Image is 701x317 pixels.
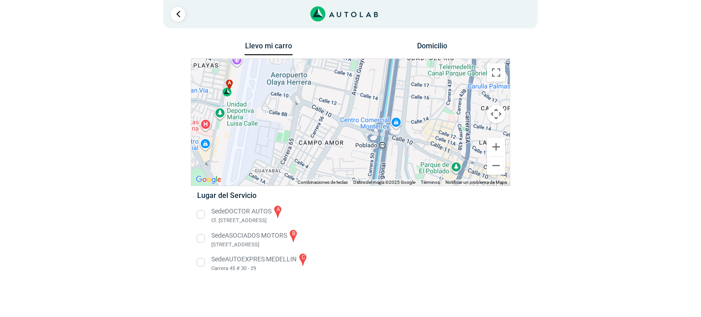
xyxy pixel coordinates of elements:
[487,63,505,82] button: Cambiar a la vista en pantalla completa
[171,7,185,21] a: Ir al paso anterior
[245,42,293,56] button: Llevo mi carro
[310,9,378,18] a: Link al sitio de autolab
[194,174,224,186] img: Google
[353,180,415,185] span: Datos del mapa ©2025 Google
[487,156,505,175] button: Reducir
[298,179,348,186] button: Combinaciones de teclas
[487,105,505,123] button: Controles de visualización del mapa
[421,180,440,185] a: Términos (se abre en una nueva pestaña)
[194,174,224,186] a: Abre esta zona en Google Maps (se abre en una nueva ventana)
[445,180,507,185] a: Notificar un problema de Maps
[197,191,503,200] h5: Lugar del Servicio
[487,138,505,156] button: Ampliar
[228,79,231,87] span: a
[408,42,456,55] button: Domicilio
